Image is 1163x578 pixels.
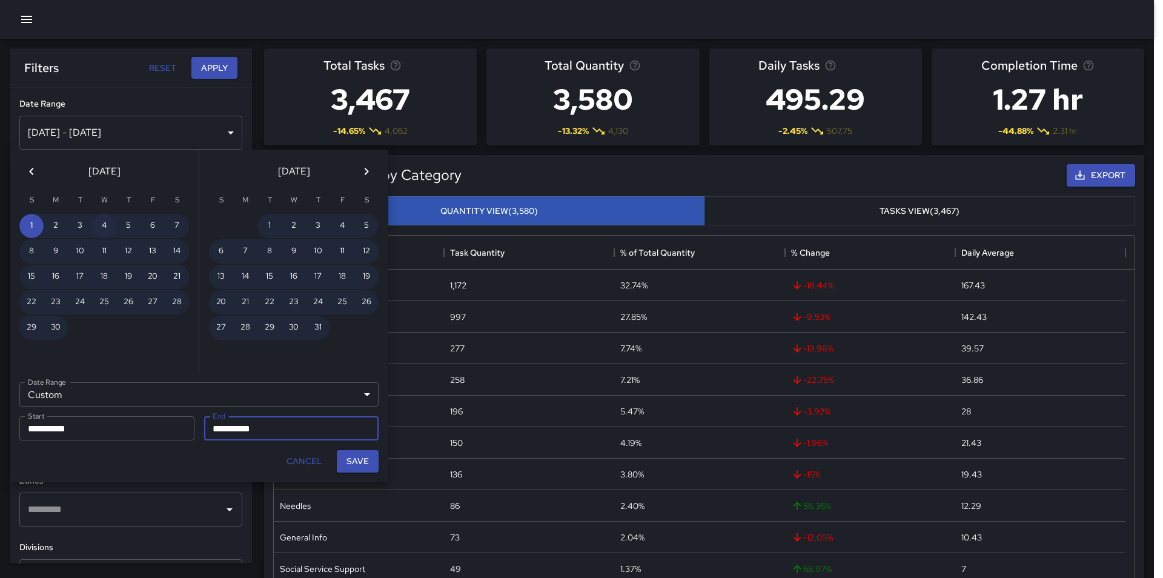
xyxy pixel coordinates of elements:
label: Date Range [28,377,66,387]
span: Saturday [356,188,377,213]
span: Tuesday [259,188,280,213]
span: Friday [331,188,353,213]
span: Thursday [118,188,139,213]
button: 9 [44,239,68,264]
button: 12 [354,239,379,264]
button: 12 [116,239,141,264]
button: 9 [282,239,306,264]
button: 6 [209,239,233,264]
span: [DATE] [278,163,310,180]
button: 18 [92,265,116,289]
button: 10 [306,239,330,264]
span: Monday [45,188,67,213]
button: 17 [68,265,92,289]
button: 30 [44,316,68,340]
button: 2 [44,214,68,238]
button: 18 [330,265,354,289]
button: 30 [282,316,306,340]
button: 2 [282,214,306,238]
button: 11 [330,239,354,264]
button: Cancel [282,450,327,473]
button: 23 [44,290,68,314]
span: Wednesday [93,188,115,213]
button: 3 [306,214,330,238]
button: 3 [68,214,92,238]
label: End [213,411,225,421]
button: 28 [165,290,189,314]
span: [DATE] [88,163,121,180]
button: 5 [116,214,141,238]
button: 23 [282,290,306,314]
button: 29 [19,316,44,340]
button: 16 [282,265,306,289]
button: 31 [306,316,330,340]
button: 7 [233,239,257,264]
span: Saturday [166,188,188,213]
button: 6 [141,214,165,238]
button: 27 [141,290,165,314]
button: 1 [19,214,44,238]
button: 5 [354,214,379,238]
button: 17 [306,265,330,289]
button: 28 [233,316,257,340]
button: 20 [141,265,165,289]
button: 13 [141,239,165,264]
button: 24 [68,290,92,314]
button: 15 [19,265,44,289]
button: 4 [330,214,354,238]
button: 21 [233,290,257,314]
button: 22 [19,290,44,314]
span: Monday [234,188,256,213]
span: Wednesday [283,188,305,213]
button: 22 [257,290,282,314]
div: Custom [19,382,379,407]
button: 1 [257,214,282,238]
button: 25 [330,290,354,314]
span: Sunday [21,188,42,213]
button: 16 [44,265,68,289]
button: 19 [354,265,379,289]
button: 8 [257,239,282,264]
button: 14 [165,239,189,264]
button: 11 [92,239,116,264]
button: Previous month [19,159,44,184]
span: Sunday [210,188,232,213]
button: 26 [116,290,141,314]
button: 26 [354,290,379,314]
button: 13 [209,265,233,289]
button: 25 [92,290,116,314]
button: 15 [257,265,282,289]
button: 21 [165,265,189,289]
button: 8 [19,239,44,264]
label: Start [28,411,44,421]
button: 7 [165,214,189,238]
button: 14 [233,265,257,289]
button: 27 [209,316,233,340]
button: Save [337,450,379,473]
span: Tuesday [69,188,91,213]
button: 20 [209,290,233,314]
button: 19 [116,265,141,289]
button: 10 [68,239,92,264]
button: Next month [354,159,379,184]
span: Friday [142,188,164,213]
button: 4 [92,214,116,238]
button: 29 [257,316,282,340]
span: Thursday [307,188,329,213]
button: 24 [306,290,330,314]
